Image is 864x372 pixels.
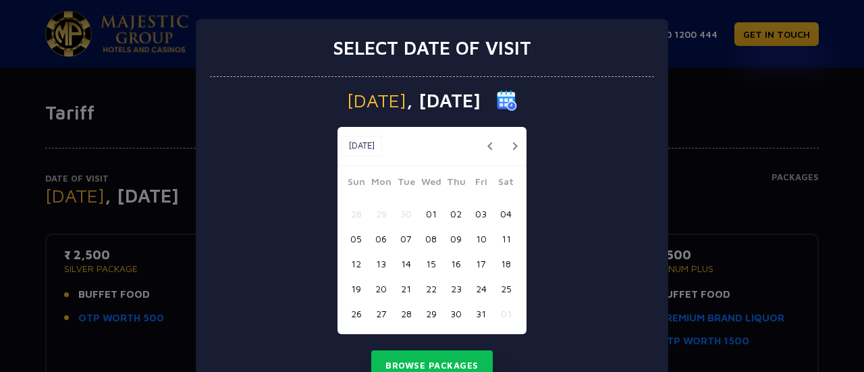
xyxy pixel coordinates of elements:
[347,91,406,110] span: [DATE]
[468,201,493,226] button: 03
[443,174,468,193] span: Thu
[493,174,518,193] span: Sat
[497,90,517,111] img: calender icon
[418,276,443,301] button: 22
[418,201,443,226] button: 01
[418,174,443,193] span: Wed
[369,226,394,251] button: 06
[443,201,468,226] button: 02
[493,201,518,226] button: 04
[493,251,518,276] button: 18
[443,251,468,276] button: 16
[493,226,518,251] button: 11
[369,251,394,276] button: 13
[394,226,418,251] button: 07
[369,174,394,193] span: Mon
[344,251,369,276] button: 12
[341,136,382,156] button: [DATE]
[369,201,394,226] button: 29
[468,301,493,326] button: 31
[394,276,418,301] button: 21
[443,301,468,326] button: 30
[468,174,493,193] span: Fri
[493,301,518,326] button: 01
[369,276,394,301] button: 20
[333,36,531,59] h3: Select date of visit
[418,226,443,251] button: 08
[394,174,418,193] span: Tue
[418,301,443,326] button: 29
[344,276,369,301] button: 19
[443,276,468,301] button: 23
[468,251,493,276] button: 17
[369,301,394,326] button: 27
[344,174,369,193] span: Sun
[468,276,493,301] button: 24
[468,226,493,251] button: 10
[344,201,369,226] button: 28
[493,276,518,301] button: 25
[406,91,481,110] span: , [DATE]
[344,301,369,326] button: 26
[394,301,418,326] button: 28
[344,226,369,251] button: 05
[443,226,468,251] button: 09
[418,251,443,276] button: 15
[394,201,418,226] button: 30
[394,251,418,276] button: 14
